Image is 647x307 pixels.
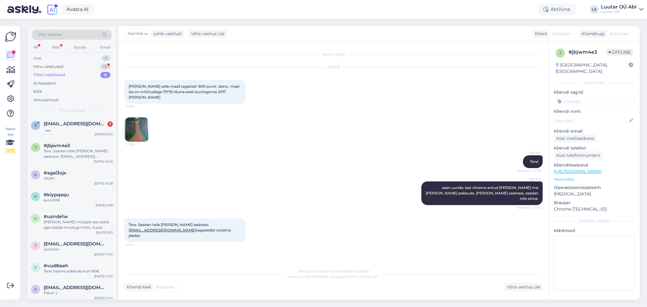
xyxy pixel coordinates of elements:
[345,274,379,279] i: „Võtke vestlus üle”
[94,274,113,278] div: [DATE] 14:32
[96,230,113,235] div: [DATE] 9:15
[554,191,635,197] p: [MEDICAL_DATA]
[590,5,598,14] div: LA
[59,108,86,113] span: Tiimi vestlused
[126,242,149,247] span: 10:43
[35,145,36,150] span: j
[5,148,16,153] div: 2 / 3
[38,32,62,38] span: Otsi kliente
[34,172,37,177] span: a
[556,62,629,75] div: [GEOGRAPHIC_DATA], [GEOGRAPHIC_DATA]
[554,151,603,160] div: Küsi telefoninumbrit
[44,263,68,268] span: #vudlbseh
[554,206,635,212] p: Chrome [TECHNICAL_ID]
[568,49,606,56] div: # jbjwm4e3
[610,31,628,37] span: Estonian
[606,49,633,56] span: Offline
[44,247,113,252] div: ootame!
[124,284,151,290] div: Kliendi keel
[554,169,602,174] a: [URL][DOMAIN_NAME]
[129,228,196,232] a: [EMAIL_ADDRESS][DOMAIN_NAME]
[554,184,635,191] p: Operatsioonisüsteem
[518,177,541,181] span: Jaanika
[94,181,113,186] div: [DATE] 10:28
[32,43,39,51] div: All
[554,117,628,124] input: Lisa nimi
[554,108,635,115] p: Kliendi nimi
[554,89,635,96] p: Kliendi tag'id
[95,132,113,137] div: [DATE] 15:01
[34,265,37,270] span: v
[44,285,107,290] span: aleksei118@mail.ru
[601,5,643,14] a: Luutar OÜ AbiLuutar OÜ
[151,31,182,37] div: juhib vestlust
[44,268,113,274] div: Tere! Saame pakkuda kuni 60€
[554,228,635,234] p: Märkmed
[126,104,149,109] span: 10:38
[34,216,37,221] span: u
[5,31,16,42] img: Askly Logo
[530,159,538,164] span: Tere!
[34,194,37,199] span: k
[554,162,635,168] p: Klienditeekond
[554,80,635,86] div: Kliendi info
[532,31,547,37] div: Klient
[518,150,541,155] span: Jaanika
[426,185,539,201] span: saan uurida, kas võtame antud [PERSON_NAME] mis [PERSON_NAME] pakkuda. [PERSON_NAME] aadressi, sa...
[44,197,113,203] div: kuni 60€
[107,121,113,127] div: 7
[44,148,113,159] div: Tere. Saadan teile [PERSON_NAME] aadressi. [EMAIL_ADDRESS][DOMAIN_NAME] tagasisidet ootama jäädes
[46,3,59,16] img: explore-ai
[127,30,143,37] span: Jaanika
[99,43,112,51] div: Email
[124,64,543,70] div: [DATE]
[517,205,541,210] span: Nähtud ✓ 10:41
[44,176,113,181] div: Aitäh!
[298,269,369,273] span: Vestlus on määratud kasutajale Jaanika
[51,43,61,51] div: Web
[33,89,42,95] div: Kõik
[129,84,240,100] span: [PERSON_NAME] selle maali tagatisel 800 eurot laenu maal ise on mõõtudega 70*50 lõuna eesti kunin...
[44,143,70,148] span: #jbjwm4e3
[44,219,113,230] div: [PERSON_NAME] müüjale see sobib aga ostjale muidugi mitte. Ilusat päeva!
[126,142,149,147] span: 10:38
[554,177,635,182] p: Vaata edasi ...
[554,218,635,224] div: [PERSON_NAME]
[601,5,637,9] div: Luutar OÜ Abi
[554,97,635,106] input: Lisa tag
[517,168,541,173] span: Nähtud ✓ 10:39
[125,117,149,142] img: Attachment
[189,30,227,38] div: Võta vestlus üle
[33,97,58,103] div: Arhiveeritud
[96,203,113,207] div: [DATE] 9:38
[44,121,107,127] span: raimivarik@gmail.com
[5,126,16,153] div: Vaata siia
[33,80,56,86] div: AI Assistent
[34,123,37,128] span: r
[554,128,635,134] p: Kliendi email
[94,159,113,164] div: [DATE] 10:43
[44,170,66,176] span: #agai3ojx
[538,4,575,15] div: Aktiivne
[102,55,110,61] div: 0
[504,283,543,291] div: Võta vestlus üle
[124,52,543,57] div: Vestlus algas
[554,145,635,151] p: Kliendi telefon
[129,222,232,238] span: Tere. Saadan teile [PERSON_NAME] aadressi. tagasisidet ootama jäädes
[100,72,110,78] div: 15
[44,192,69,197] span: #kiypqaqu
[156,284,175,290] span: Estonian
[100,64,110,70] div: 10
[579,31,605,37] div: Klienditugi
[34,287,37,292] span: a
[33,55,41,61] div: Uus
[552,31,571,37] span: Estonian
[72,43,87,51] div: Socials
[35,243,37,248] span: t
[601,9,637,14] div: Luutar OÜ
[44,241,107,247] span: talvitein@gmail.com
[33,64,63,70] div: Minu vestlused
[288,274,379,279] span: Vestluse ülevõtmiseks vajutage
[559,51,561,55] span: j
[44,290,113,296] div: Palun :)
